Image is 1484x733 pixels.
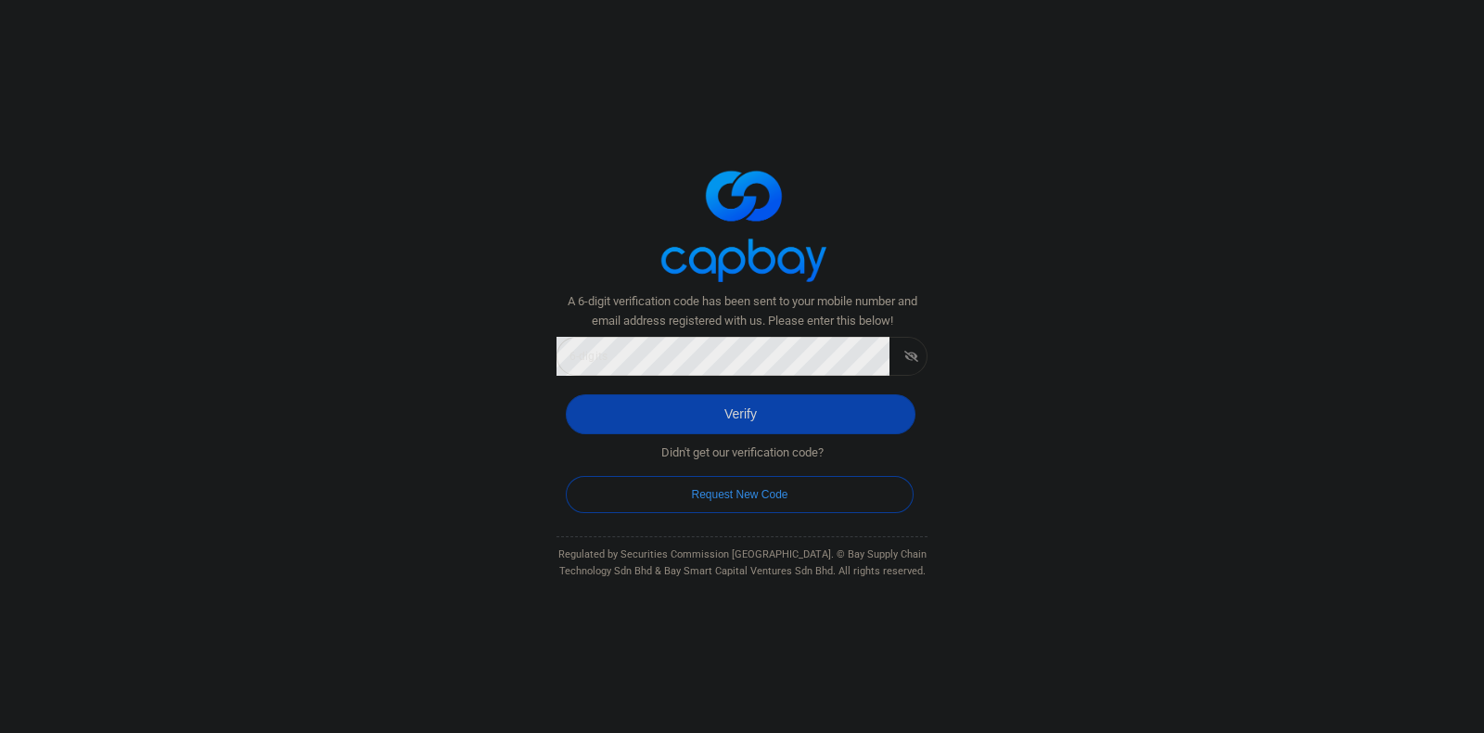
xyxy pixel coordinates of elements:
button: Verify [566,394,915,434]
span: Didn't get our verification code? [661,444,824,463]
div: Regulated by Securities Commission [GEOGRAPHIC_DATA]. © Bay Supply Chain Technology Sdn Bhd & Bay... [556,547,927,579]
img: logo [649,154,835,292]
span: A 6-digit verification code has been sent to your mobile number and email address registered with... [556,292,927,331]
button: Request New Code [566,476,914,513]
